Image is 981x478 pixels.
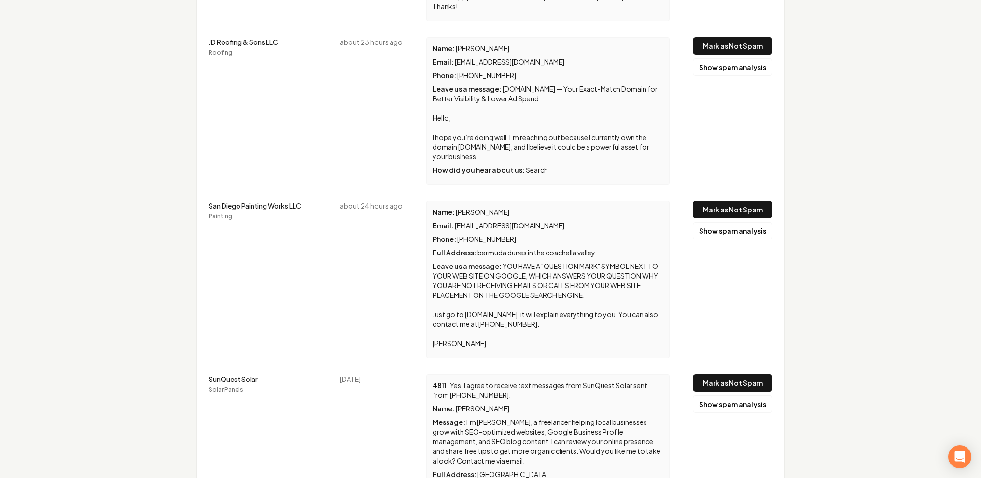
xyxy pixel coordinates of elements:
div: [DATE] [340,374,403,384]
span: YOU HAVE A "QUESTION MARK" SYMBOL NEXT TO YOUR WEB SITE ON GOOGLE, WHICH ANSWERS YOUR QUESTION WH... [433,262,659,348]
span: Search [526,166,548,174]
span: JD Roofing & Sons LLC [209,37,317,47]
span: Yes, I agree to receive text messages from SunQuest Solar sent from [PHONE_NUMBER]. [433,381,648,399]
div: about 23 hours ago [340,37,403,47]
button: Show spam analysis [693,58,772,76]
span: Message : [433,418,465,426]
span: [PHONE_NUMBER] [457,235,516,243]
span: Email : [433,221,454,230]
span: [PHONE_NUMBER] [457,71,516,80]
span: Roofing [209,49,317,56]
span: Name : [433,208,455,216]
span: [EMAIL_ADDRESS][DOMAIN_NAME] [455,57,564,66]
span: [PERSON_NAME] [456,44,509,53]
span: bermuda dunes in the coachella valley [477,248,595,257]
span: 4811 : [433,381,449,390]
span: Email : [433,57,454,66]
span: Leave us a message : [433,262,502,270]
span: [EMAIL_ADDRESS][DOMAIN_NAME] [455,221,564,230]
span: I’m [PERSON_NAME], a freelancer helping local businesses grow with SEO-optimized websites, Google... [433,418,661,465]
button: Show spam analysis [693,395,772,413]
button: Mark as Not Spam [693,201,772,218]
button: Mark as Not Spam [693,37,772,55]
span: [PERSON_NAME] [456,404,509,413]
span: Phone : [433,235,456,243]
span: [PERSON_NAME] [456,208,509,216]
span: San Diego Painting Works LLC [209,201,317,211]
span: [DOMAIN_NAME] — Your Exact-Match Domain for Better Visibility & Lower Ad Spend Hello, I hope you’... [433,84,659,161]
span: Leave us a message : [433,84,502,93]
span: How did you hear about us : [433,166,525,174]
span: Name : [433,44,455,53]
span: Name : [433,404,455,413]
span: Phone : [433,71,456,80]
button: Show spam analysis [693,222,772,239]
span: SunQuest Solar [209,374,317,384]
button: Mark as Not Spam [693,374,772,392]
div: about 24 hours ago [340,201,403,211]
div: Open Intercom Messenger [948,445,971,468]
span: Solar Panels [209,386,317,394]
span: Full Address : [433,248,476,257]
span: Painting [209,212,317,220]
